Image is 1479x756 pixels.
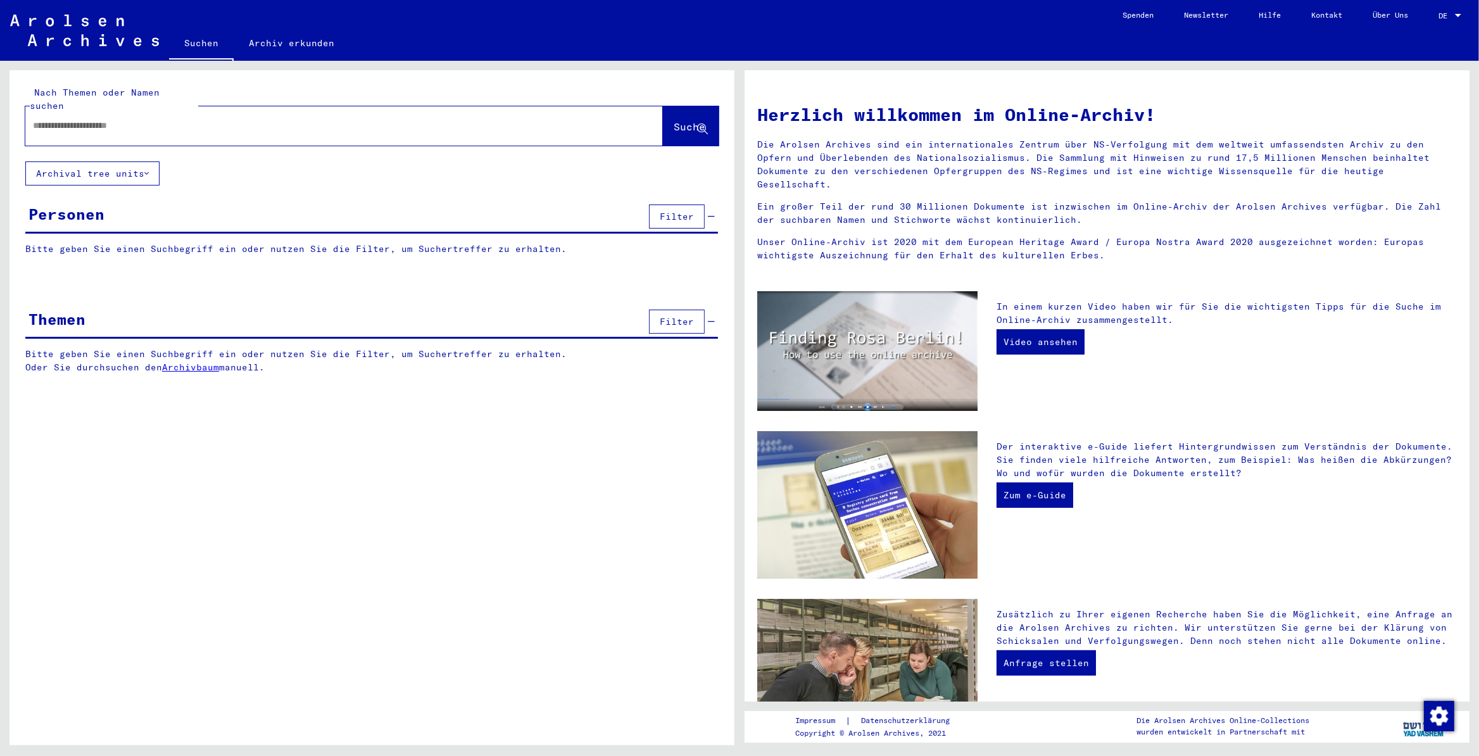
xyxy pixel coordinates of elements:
[663,106,719,146] button: Suche
[757,101,1457,128] h1: Herzlich willkommen im Online-Archiv!
[757,200,1457,227] p: Ein großer Teil der rund 30 Millionen Dokumente ist inzwischen im Online-Archiv der Arolsen Archi...
[28,203,104,225] div: Personen
[1400,710,1448,742] img: yv_logo.png
[1424,701,1454,731] img: Zustimmung ändern
[162,362,219,373] a: Archivbaum
[757,599,978,747] img: inquiries.jpg
[997,650,1096,676] a: Anfrage stellen
[757,138,1457,191] p: Die Arolsen Archives sind ein internationales Zentrum über NS-Verfolgung mit dem weltweit umfasse...
[851,714,965,728] a: Datenschutzerklärung
[1136,726,1309,738] p: wurden entwickelt in Partnerschaft mit
[660,211,694,222] span: Filter
[757,291,978,411] img: video.jpg
[10,15,159,46] img: Arolsen_neg.svg
[757,236,1457,262] p: Unser Online-Archiv ist 2020 mit dem European Heritage Award / Europa Nostra Award 2020 ausgezeic...
[997,440,1457,480] p: Der interaktive e-Guide liefert Hintergrundwissen zum Verständnis der Dokumente. Sie finden viele...
[757,431,978,579] img: eguide.jpg
[795,714,965,728] div: |
[28,308,85,331] div: Themen
[795,728,965,739] p: Copyright © Arolsen Archives, 2021
[649,310,705,334] button: Filter
[660,316,694,327] span: Filter
[1423,700,1454,731] div: Zustimmung ändern
[25,161,160,186] button: Archival tree units
[674,120,705,133] span: Suche
[25,348,719,374] p: Bitte geben Sie einen Suchbegriff ein oder nutzen Sie die Filter, um Suchertreffer zu erhalten. O...
[795,714,845,728] a: Impressum
[234,28,349,58] a: Archiv erkunden
[1136,715,1309,726] p: Die Arolsen Archives Online-Collections
[25,243,718,256] p: Bitte geben Sie einen Suchbegriff ein oder nutzen Sie die Filter, um Suchertreffer zu erhalten.
[30,87,160,111] mat-label: Nach Themen oder Namen suchen
[997,329,1085,355] a: Video ansehen
[997,608,1457,648] p: Zusätzlich zu Ihrer eigenen Recherche haben Sie die Möglichkeit, eine Anfrage an die Arolsen Arch...
[997,300,1457,327] p: In einem kurzen Video haben wir für Sie die wichtigsten Tipps für die Suche im Online-Archiv zusa...
[649,205,705,229] button: Filter
[169,28,234,61] a: Suchen
[1438,11,1452,20] span: DE
[997,482,1073,508] a: Zum e-Guide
